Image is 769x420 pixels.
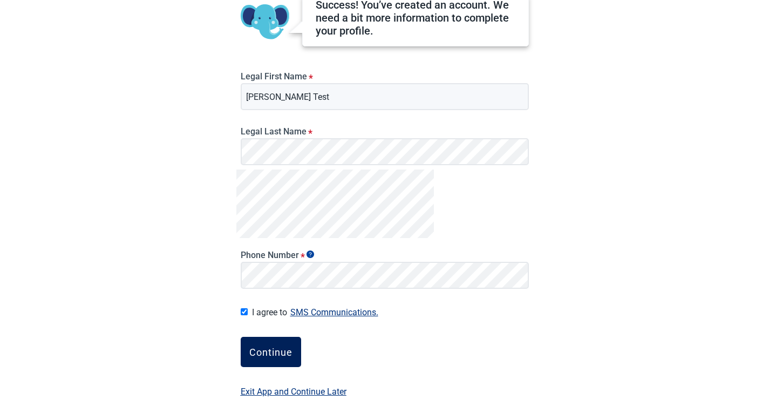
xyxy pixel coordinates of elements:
[241,385,346,398] label: Exit App and Continue Later
[252,305,529,320] label: I agree to
[241,337,301,367] button: Continue
[241,250,529,260] label: Phone Number
[241,126,529,137] label: Legal Last Name
[241,71,529,82] label: Legal First Name
[307,250,314,258] span: Show tooltip
[249,347,292,357] div: Continue
[287,305,382,320] button: I agree to
[241,384,346,420] button: Exit App and Continue Later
